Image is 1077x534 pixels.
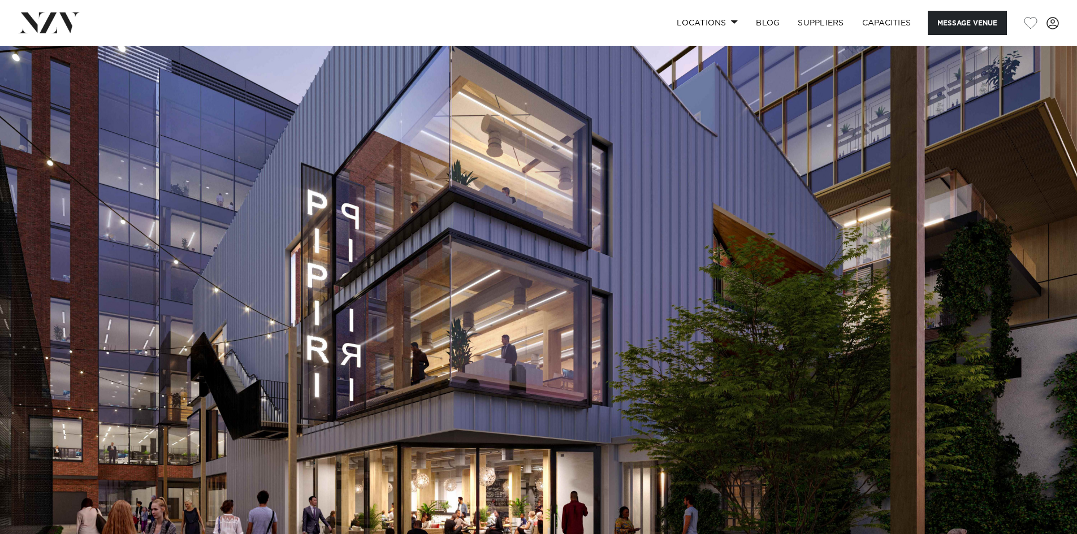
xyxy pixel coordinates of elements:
[928,11,1007,35] button: Message Venue
[853,11,920,35] a: Capacities
[18,12,80,33] img: nzv-logo.png
[789,11,853,35] a: SUPPLIERS
[747,11,789,35] a: BLOG
[668,11,747,35] a: Locations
